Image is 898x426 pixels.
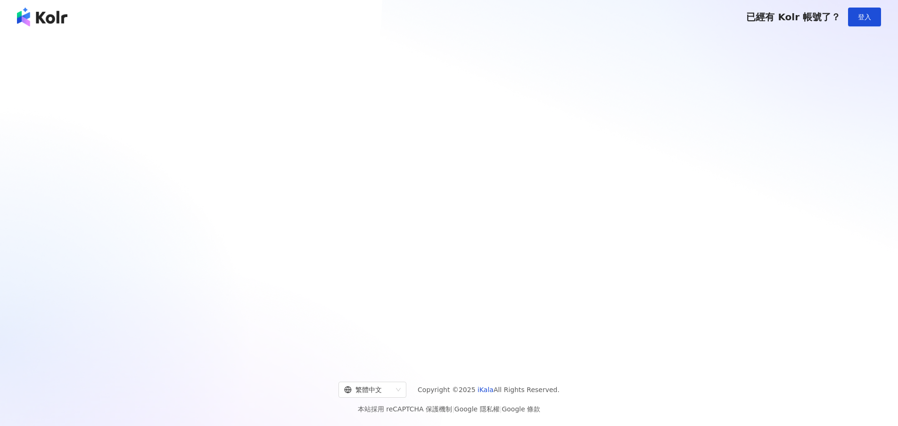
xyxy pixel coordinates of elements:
[478,386,494,393] a: iKala
[502,405,540,413] a: Google 條款
[848,8,881,26] button: 登入
[344,382,392,397] div: 繁體中文
[500,405,502,413] span: |
[452,405,454,413] span: |
[418,384,560,395] span: Copyright © 2025 All Rights Reserved.
[454,405,500,413] a: Google 隱私權
[858,13,871,21] span: 登入
[358,403,540,415] span: 本站採用 reCAPTCHA 保護機制
[17,8,67,26] img: logo
[746,11,840,23] span: 已經有 Kolr 帳號了？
